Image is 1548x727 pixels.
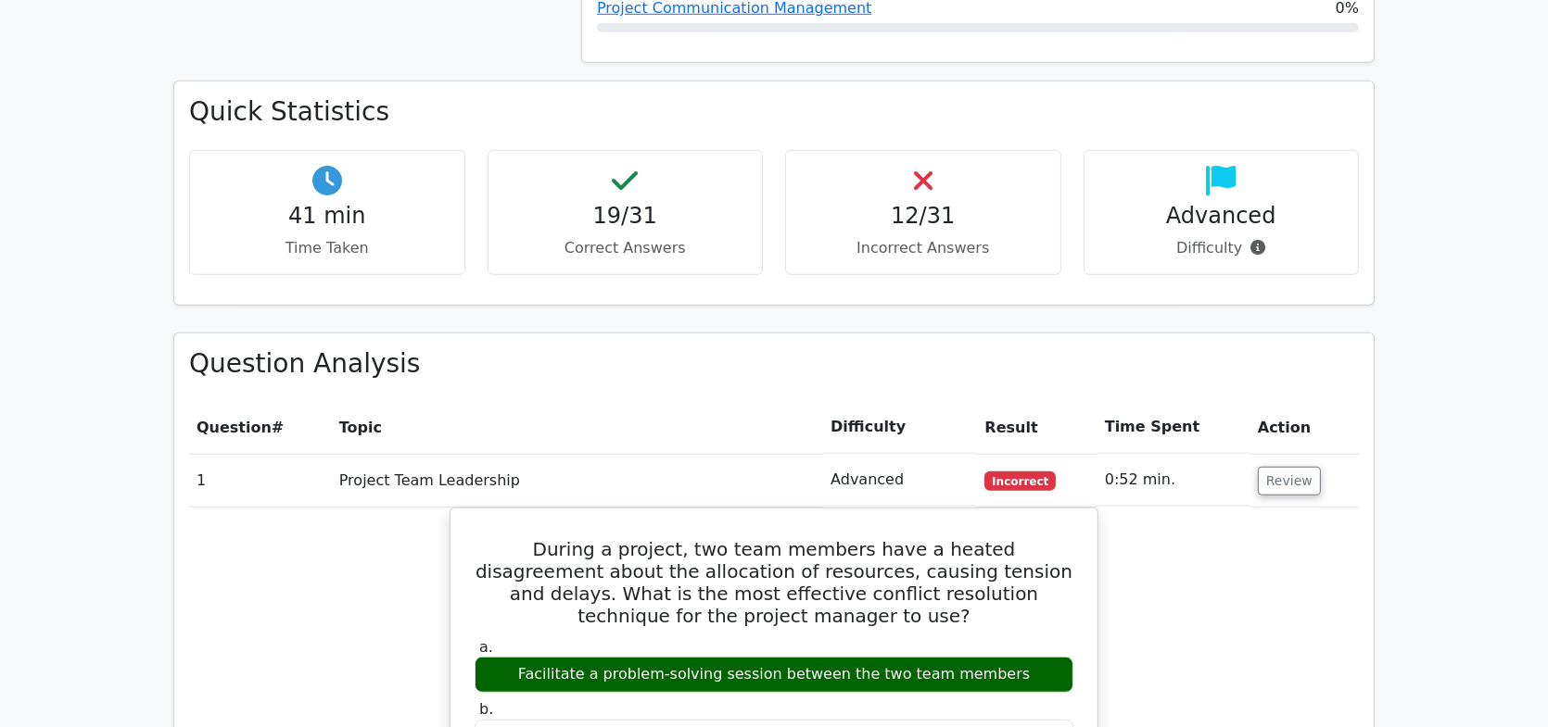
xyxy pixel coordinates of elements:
span: a. [479,638,493,656]
button: Review [1258,467,1321,495]
th: Topic [332,401,823,454]
p: Incorrect Answers [801,237,1046,259]
h4: 41 min [205,203,450,230]
h4: 19/31 [503,203,748,230]
th: Result [977,401,1097,454]
span: b. [479,700,493,718]
th: # [189,401,332,454]
p: Correct Answers [503,237,748,259]
th: Time Spent [1098,401,1250,454]
td: Advanced [823,454,977,507]
h3: Question Analysis [189,348,1359,380]
td: 1 [189,454,332,507]
span: Incorrect [984,471,1056,490]
span: Question [197,419,272,436]
th: Action [1250,401,1359,454]
h3: Quick Statistics [189,96,1359,128]
p: Difficulty [1099,237,1344,259]
p: Time Taken [205,237,450,259]
td: Project Team Leadership [332,454,823,507]
h4: 12/31 [801,203,1046,230]
h4: Advanced [1099,203,1344,230]
th: Difficulty [823,401,977,454]
div: Facilitate a problem-solving session between the two team members [475,657,1073,693]
td: 0:52 min. [1098,454,1250,507]
h5: During a project, two team members have a heated disagreement about the allocation of resources, ... [473,538,1075,627]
